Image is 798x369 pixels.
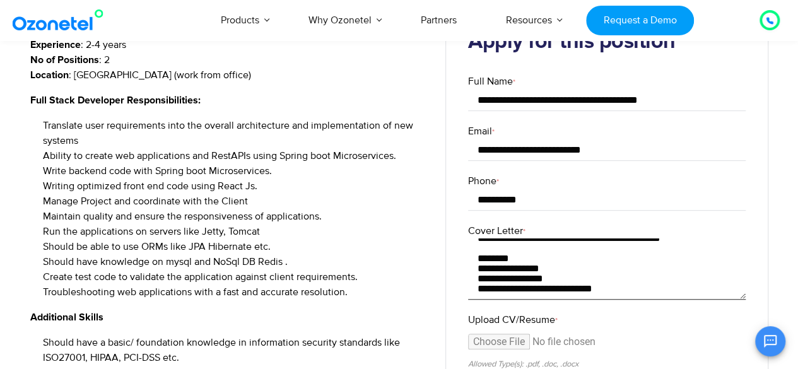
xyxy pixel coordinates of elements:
[43,163,427,179] li: Write backend code with Spring boot Microservices.
[468,173,746,189] label: Phone
[30,55,99,65] strong: No of Positions
[30,40,81,50] strong: Experience
[468,223,746,238] label: Cover Letter
[43,239,427,254] li: Should be able to use ORMs like JPA Hibernate etc.
[468,359,578,369] small: Allowed Type(s): .pdf, .doc, .docx
[468,312,746,327] label: Upload CV/Resume
[468,30,746,55] h2: Apply for this position
[30,95,201,105] strong: Full Stack Developer Responsibilities:
[43,148,427,163] li: Ability to create web applications and RestAPIs using Spring boot Microservices.
[43,269,427,284] li: Create test code to validate the application against client requirements.
[43,254,427,269] li: Should have knowledge on mysql and NoSql DB Redis .
[43,118,427,148] li: Translate user requirements into the overall architecture and implementation of new systems
[43,179,427,194] li: Writing optimized front end code using React Js.
[43,194,427,209] li: Manage Project and coordinate with the Client
[30,312,103,322] strong: Additional Skills
[43,335,427,365] li: Should have a basic/ foundation knowledge in information security standards like ISO27001, HIPAA,...
[755,326,785,356] button: Open chat
[30,22,427,83] p: : Full Stack Developer : 2-4 years : 2 : [GEOGRAPHIC_DATA] (work from office)
[30,70,69,80] strong: Location
[468,74,746,89] label: Full Name
[586,6,694,35] a: Request a Demo
[43,224,427,239] li: Run the applications on servers like Jetty, Tomcat
[43,209,427,224] li: Maintain quality and ensure the responsiveness of applications.
[468,124,746,139] label: Email
[43,284,427,300] li: Troubleshooting web applications with a fast and accurate resolution.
